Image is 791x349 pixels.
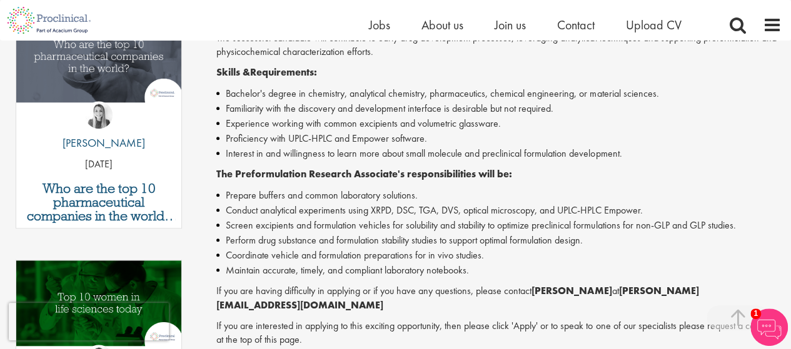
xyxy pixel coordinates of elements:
strong: [PERSON_NAME][EMAIL_ADDRESS][DOMAIN_NAME] [216,284,698,312]
strong: Requirements: [250,66,317,79]
li: Maintain accurate, timely, and compliant laboratory notebooks. [216,263,782,278]
p: [PERSON_NAME] [53,135,145,151]
iframe: reCAPTCHA [9,303,169,340]
p: If you are interested in applying to this exciting opportunity, then please click 'Apply' or to s... [216,319,782,348]
strong: The Preformulation Research Associate's responsibilities will be: [216,167,512,180]
li: Bachelor's degree in chemistry, analytical chemistry, pharmaceutics, chemical engineering, or mat... [216,86,782,101]
li: Prepare buffers and common laboratory solutions. [216,188,782,203]
li: Proficiency with UPLC-HPLC and Empower software. [216,131,782,146]
li: Coordinate vehicle and formulation preparations for in vivo studies. [216,248,782,263]
a: Join us [495,17,526,33]
a: About us [421,17,463,33]
img: Chatbot [750,308,788,346]
strong: [PERSON_NAME] [532,284,612,297]
span: 1 [750,308,761,319]
a: Contact [557,17,595,33]
strong: Skills & [216,66,250,79]
img: Hannah Burke [85,101,113,129]
a: Hannah Burke [PERSON_NAME] [53,101,145,157]
a: Jobs [369,17,390,33]
p: If you are having difficulty in applying or if you have any questions, please contact at [216,284,782,313]
li: Interest in and willingness to learn more about small molecule and preclinical formulation develo... [216,146,782,161]
img: Top 10 women in life sciences today [16,260,181,346]
li: Perform drug substance and formulation stability studies to support optimal formulation design. [216,233,782,248]
a: Who are the top 10 pharmaceutical companies in the world? (2025) [23,182,175,223]
li: Screen excipients and formulation vehicles for solubility and stability to optimize preclinical f... [216,218,782,233]
a: Link to a post [16,17,181,127]
li: Experience working with common excipients and volumetric glassware. [216,116,782,131]
p: The successful candidate will contribute to early drug development processes, leveraging analytic... [216,31,782,60]
p: [DATE] [16,157,181,172]
li: Conduct analytical experiments using XRPD, DSC, TGA, DVS, optical microscopy, and UPLC-HPLC Empower. [216,203,782,218]
a: Upload CV [626,17,682,33]
li: Familiarity with the discovery and development interface is desirable but not required. [216,101,782,116]
img: Top 10 pharmaceutical companies in the world 2025 [16,17,181,102]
